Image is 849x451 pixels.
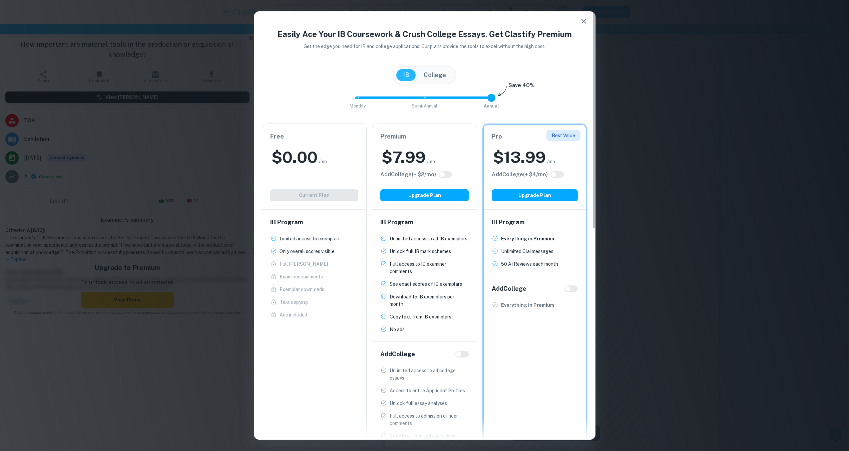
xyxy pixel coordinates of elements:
[412,103,437,108] span: Semi-Annual
[501,248,553,255] p: Unlimited Clai messages
[380,132,469,141] h6: Premium
[350,103,366,108] span: Monthly
[547,158,555,165] span: /mo
[319,158,327,165] span: /mo
[501,301,554,309] p: Everything in Premium
[390,280,462,288] p: See exact scores of IB exemplars
[390,293,469,308] p: Download 15 IB exemplars per month
[492,218,578,227] h6: IB Program
[380,218,469,227] h6: IB Program
[382,147,426,168] h2: $ 7.99
[262,28,587,40] h4: Easily Ace Your IB Coursework & Crush College Essays. Get Clastify Premium
[417,69,453,81] button: College
[270,132,359,141] h6: Free
[492,171,548,179] h6: Click to see all the additional College features.
[552,132,575,139] p: Best Value
[390,313,451,320] p: Copy text from IB exemplars
[294,43,555,50] p: Get the edge you need for IB and college applications. Our plans provide the tools to excel witho...
[280,260,328,268] p: Full [PERSON_NAME]
[390,235,467,242] p: Unlimited access to all IB exemplars
[501,260,558,268] p: 50 AI Reviews each month
[280,298,308,306] p: Text copying
[492,189,578,201] button: Upgrade Plan
[380,350,415,359] h6: Add College
[380,189,469,201] button: Upgrade Plan
[380,171,436,179] h6: Click to see all the additional College features.
[280,248,335,255] p: Only overall scores visible
[280,311,307,318] p: Ads included
[270,218,359,227] h6: IB Program
[390,367,469,382] p: Unlimited access to all college essays
[280,286,324,293] p: Exemplar downloads
[390,412,469,427] p: Full access to admission officer comments
[493,147,546,168] h2: $ 13.99
[492,132,578,141] h6: Pro
[280,235,341,242] p: Limited access to exemplars
[396,69,416,81] button: IB
[390,260,469,275] p: Full access to IB examiner comments
[390,326,405,333] p: No ads
[390,248,451,255] p: Unlock full IB mark schemes
[390,387,465,394] p: Access to entire Applicant Profiles
[390,400,447,407] p: Unlock full essay analyses
[501,235,554,242] p: Everything in Premium
[492,284,526,293] h6: Add College
[484,103,499,108] span: Annual
[427,158,435,165] span: /mo
[508,81,535,93] h6: Save 40%
[280,273,323,280] p: Examiner comments
[272,147,318,168] h2: $ 0.00
[498,85,507,97] img: subscription-arrow.svg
